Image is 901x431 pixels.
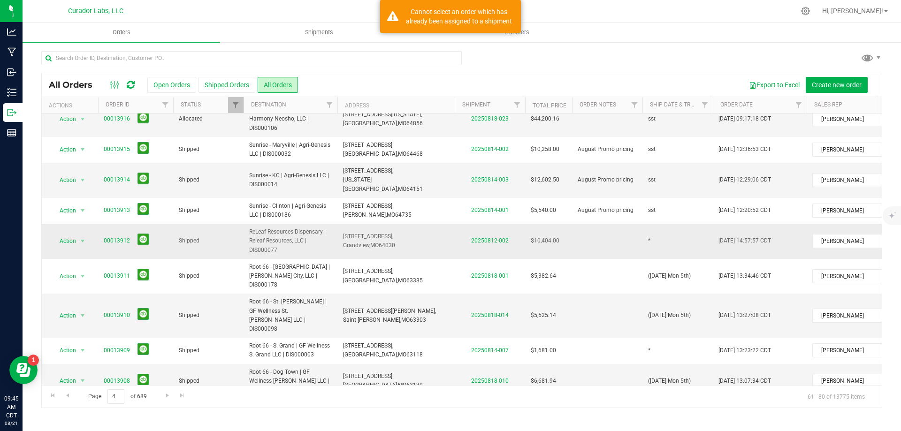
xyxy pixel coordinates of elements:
span: Sunrise - KC | Agri-Genesis LLC | DIS000014 [249,171,332,189]
a: 20250814-007 [471,347,509,354]
span: sst [648,175,656,184]
a: Filter [697,97,713,113]
span: 61 - 80 of 13775 items [800,389,872,403]
a: Go to the next page [160,389,174,402]
span: [DATE] 13:34:46 CDT [718,272,771,280]
span: Page of 689 [80,389,154,404]
span: [GEOGRAPHIC_DATA], [343,151,398,157]
span: Orders [100,28,143,37]
span: [PERSON_NAME], [343,212,387,218]
span: Action [51,204,76,217]
a: 00013913 [104,206,130,215]
span: [DATE] 13:07:34 CDT [718,377,771,386]
div: Actions [49,102,94,109]
span: Action [51,234,76,248]
a: Go to the last page [176,389,189,402]
inline-svg: Inbound [7,68,16,77]
span: [PERSON_NAME] [813,143,883,156]
a: Order Date [720,101,753,108]
span: select [77,344,89,357]
span: Allocated [179,114,238,123]
span: [STREET_ADDRESS], [343,233,393,240]
span: MO [398,382,406,388]
span: Saint [PERSON_NAME], [343,317,401,323]
span: Action [51,113,76,126]
span: [DATE] 13:23:22 CDT [718,346,771,355]
span: August Promo pricing [578,175,634,184]
span: [GEOGRAPHIC_DATA], [343,382,398,388]
span: 63385 [406,277,423,284]
span: [DATE] 14:57:57 CDT [718,236,771,245]
span: ([DATE] Mon 5th) [648,311,691,320]
p: 08/21 [4,420,18,427]
span: Curador Labs, LLC [68,7,123,15]
span: [STREET_ADDRESS] [343,203,392,209]
a: 00013912 [104,236,130,245]
a: 00013911 [104,272,130,280]
input: 4 [107,389,124,404]
span: [STREET_ADDRESS], [343,342,393,349]
span: 64856 [406,120,423,127]
a: Filter [791,97,807,113]
a: 00013910 [104,311,130,320]
span: select [77,113,89,126]
span: Shipped [179,206,238,215]
button: Open Orders [147,77,196,93]
a: Go to the first page [46,389,60,402]
a: Filter [627,97,642,113]
span: $5,382.64 [531,272,556,280]
span: select [77,309,89,322]
span: select [77,143,89,156]
a: Order Notes [580,101,616,108]
p: 09:45 AM CDT [4,394,18,420]
span: MO [401,317,410,323]
a: Shipment [462,101,490,108]
a: Ship Date & Transporter [650,101,722,108]
span: 64030 [379,242,395,249]
span: select [77,374,89,387]
a: Order ID [106,101,130,108]
span: 64735 [395,212,412,218]
span: Root 66 - Dog Town | GF Wellness [PERSON_NAME] LLC | DIS000036 [249,368,332,395]
a: Total Price [533,102,566,109]
span: Action [51,174,76,187]
span: [STREET_ADDRESS], [343,167,393,174]
button: All Orders [258,77,298,93]
span: Root 66 - S. Grand | GF Wellness S. Grand LLC | DIS000003 [249,341,332,359]
span: Shipped [179,145,238,154]
span: Sunrise - Clinton | Agri-Genesis LLC | DIS000186 [249,202,332,219]
span: 64151 [406,186,423,192]
a: Filter [228,97,244,113]
span: [STREET_ADDRESS][US_STATE], [343,111,422,118]
span: MO [370,242,379,249]
a: Sales Rep [814,101,842,108]
button: Shipped Orders [199,77,255,93]
span: [GEOGRAPHIC_DATA], [343,351,398,358]
a: 20250818-014 [471,312,509,318]
span: All Orders [49,80,102,90]
a: 00013909 [104,346,130,355]
span: [PERSON_NAME] [813,309,883,322]
span: [DATE] 12:36:53 CDT [718,145,771,154]
span: MO [398,120,406,127]
a: 20250818-010 [471,378,509,384]
span: [GEOGRAPHIC_DATA], [343,120,398,127]
a: Filter [322,97,337,113]
a: 00013914 [104,175,130,184]
span: Shipped [179,272,238,280]
a: 00013908 [104,377,130,386]
div: Manage settings [800,7,811,15]
span: 63139 [406,382,423,388]
span: Shipped [179,236,238,245]
a: Go to the previous page [61,389,74,402]
span: [STREET_ADDRESS], [343,268,393,274]
button: Create new order [806,77,868,93]
span: Shipped [179,175,238,184]
inline-svg: Outbound [7,108,16,117]
span: [GEOGRAPHIC_DATA], [343,277,398,284]
a: Filter [158,97,173,113]
span: [PERSON_NAME] [813,234,883,248]
span: 64468 [406,151,423,157]
span: Root 66 - St. [PERSON_NAME] | GF Wellness St. [PERSON_NAME] LLC | DIS000098 [249,297,332,333]
span: Grandview, [343,242,370,249]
